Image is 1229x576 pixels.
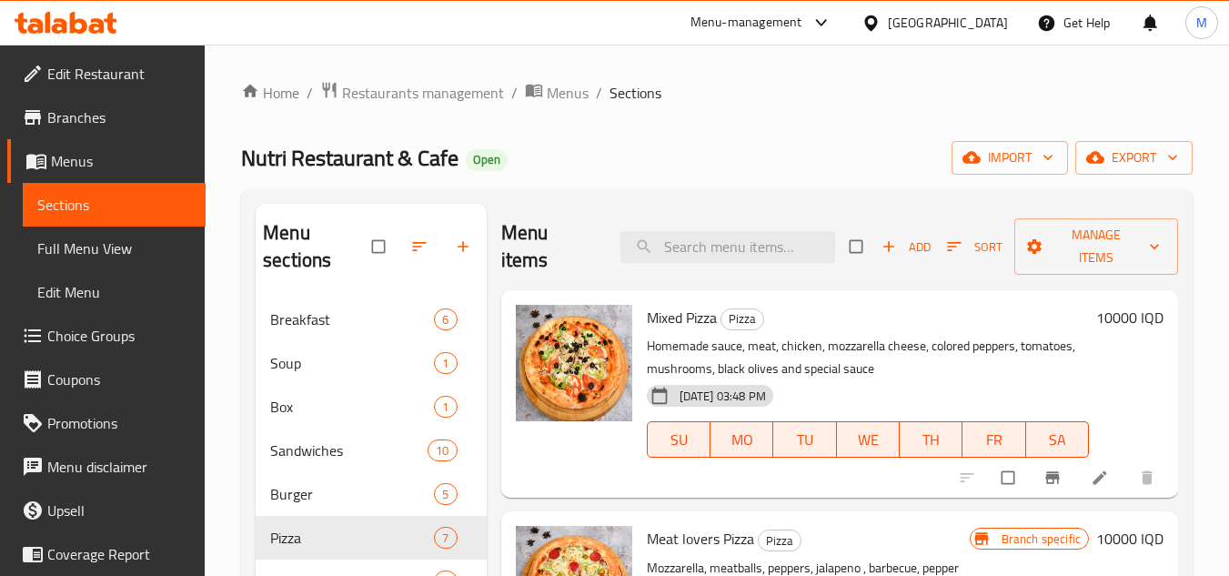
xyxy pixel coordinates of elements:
div: Pizza [758,530,801,551]
span: Sort sections [399,227,443,267]
span: SU [655,427,703,453]
span: Choice Groups [47,325,191,347]
div: Sandwiches10 [256,429,486,472]
button: Add [877,233,935,261]
span: Upsell [47,500,191,521]
span: Menu disclaimer [47,456,191,478]
nav: breadcrumb [241,81,1193,105]
a: Full Menu View [23,227,206,270]
a: Sections [23,183,206,227]
span: 6 [435,311,456,328]
span: Branches [47,106,191,128]
span: FR [970,427,1018,453]
span: import [966,147,1053,169]
span: SA [1033,427,1082,453]
button: SU [647,421,710,458]
span: Pizza [270,527,434,549]
a: Edit Menu [23,270,206,314]
a: Coverage Report [7,532,206,576]
div: items [434,527,457,549]
span: Edit Restaurant [47,63,191,85]
p: Homemade sauce, meat, chicken, mozzarella cheese, colored peppers, tomatoes, mushrooms, black oli... [647,335,1089,380]
button: SA [1026,421,1089,458]
input: search [620,231,835,263]
a: Choice Groups [7,314,206,358]
button: TH [900,421,962,458]
div: Burger5 [256,472,486,516]
span: Pizza [759,531,801,551]
a: Home [241,82,299,104]
span: Select section [839,229,877,264]
span: export [1090,147,1178,169]
h6: 10000 IQD [1096,526,1164,551]
a: Coupons [7,358,206,401]
span: Manage items [1029,224,1164,269]
span: Menus [547,82,589,104]
button: MO [710,421,773,458]
div: items [428,440,457,461]
li: / [307,82,313,104]
span: TH [907,427,955,453]
span: Nutri Restaurant & Cafe [241,137,458,178]
span: Sandwiches [270,440,428,461]
div: items [434,396,457,418]
button: Branch-specific-item [1033,458,1076,498]
button: delete [1127,458,1171,498]
span: Sections [37,194,191,216]
a: Edit menu item [1091,469,1113,487]
div: [GEOGRAPHIC_DATA] [888,13,1008,33]
h2: Menu sections [263,219,371,274]
img: Mixed Pizza [516,305,632,421]
span: WE [844,427,892,453]
a: Upsell [7,489,206,532]
div: Pizza7 [256,516,486,560]
span: Box [270,396,434,418]
div: Soup1 [256,341,486,385]
span: Select to update [991,460,1029,495]
span: Sections [609,82,661,104]
span: 5 [435,486,456,503]
span: Select all sections [361,229,399,264]
span: Meat lovers Pizza [647,525,754,552]
div: items [434,483,457,505]
a: Promotions [7,401,206,445]
button: Sort [942,233,1007,261]
span: Burger [270,483,434,505]
span: Coverage Report [47,543,191,565]
span: Add item [877,233,935,261]
span: 1 [435,355,456,372]
a: Menus [7,139,206,183]
button: import [952,141,1068,175]
h2: Menu items [501,219,599,274]
a: Edit Restaurant [7,52,206,96]
div: items [434,308,457,330]
span: Breakfast [270,308,434,330]
a: Menu disclaimer [7,445,206,489]
span: M [1196,13,1207,33]
li: / [511,82,518,104]
a: Menus [525,81,589,105]
span: Full Menu View [37,237,191,259]
button: Add section [443,227,487,267]
span: [DATE] 03:48 PM [672,388,773,405]
span: MO [718,427,766,453]
span: TU [781,427,829,453]
button: export [1075,141,1193,175]
span: Promotions [47,412,191,434]
span: 7 [435,530,456,547]
button: FR [962,421,1025,458]
div: Menu-management [690,12,802,34]
a: Branches [7,96,206,139]
button: Manage items [1014,218,1178,275]
span: Add [881,237,931,258]
span: Restaurants management [342,82,504,104]
span: Menus [51,150,191,172]
span: Open [466,152,508,167]
span: Sort [947,237,1002,258]
span: Mixed Pizza [647,304,717,331]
